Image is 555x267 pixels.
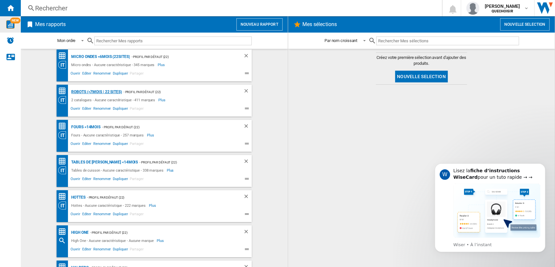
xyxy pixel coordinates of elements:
div: Fours <14mois [70,123,100,131]
span: Dupliquer [112,105,129,113]
span: Renommer [92,141,112,148]
span: Editer [81,211,92,219]
span: Editer [81,141,92,148]
span: Ouvrir [70,141,81,148]
input: Rechercher Mes sélections [376,36,519,45]
div: Classement des prix [58,157,70,165]
img: wise-card.svg [6,20,15,29]
span: Partager [129,70,144,78]
div: Hottes - Aucune caractéristique - 222 marques [70,202,149,209]
div: Supprimer [243,88,252,96]
div: - Profil par défaut (22) [138,158,230,166]
span: Renommer [92,70,112,78]
div: - Profil par défaut (22) [100,123,230,131]
span: Renommer [92,211,112,219]
span: Renommer [92,176,112,184]
b: QUECHOISIR [492,9,513,13]
div: Supprimer [243,229,252,237]
span: [PERSON_NAME] [484,3,520,9]
span: Editer [81,70,92,78]
div: Rechercher [35,4,425,13]
div: High One [70,229,88,237]
div: Vision Catégorie [58,202,70,209]
span: Plus [149,202,157,209]
span: Dupliquer [112,211,129,219]
span: Partager [129,246,144,254]
input: Rechercher Mes rapports [94,36,252,45]
span: Dupliquer [112,176,129,184]
div: Vision Catégorie [58,166,70,174]
span: Dupliquer [112,141,129,148]
div: Vision Catégorie [58,61,70,69]
div: Tables de cuisson - Aucune caractéristique - 338 marques [70,166,166,174]
button: Nouvelle selection [395,71,448,82]
div: Classement des prix [58,52,70,60]
span: Ouvrir [70,211,81,219]
div: Supprimer [243,193,252,202]
span: Partager [129,176,144,184]
button: Nouveau rapport [236,18,283,31]
span: Ouvrir [70,176,81,184]
div: Recherche [58,237,70,245]
span: Editer [81,246,92,254]
div: Robots (<7mois | 22 sites) [70,88,122,96]
div: Supprimer [243,123,252,131]
h2: Mes sélections [301,18,338,31]
div: Classement des prix [58,192,70,201]
div: Supprimer [243,158,252,166]
span: Renommer [92,246,112,254]
div: Tables de [PERSON_NAME] <14mois [70,158,138,166]
div: Mon ordre [57,38,75,43]
span: Ouvrir [70,70,81,78]
div: High One - Aucune caractéristique - Aucune marque [70,237,157,245]
div: - Profil par défaut (22) [130,53,230,61]
div: Vision Catégorie [58,131,70,139]
span: Editer [81,105,92,113]
div: Classement des prix [58,122,70,130]
div: Par nom croissant [324,38,357,43]
span: Dupliquer [112,70,129,78]
span: Plus [157,237,165,245]
span: Plus [147,131,155,139]
span: Dupliquer [112,246,129,254]
div: Micro ondes <6mois (22sites) [70,53,130,61]
div: - Profil par défaut (22) [86,193,231,202]
span: Créez votre première sélection avant d'ajouter des produits. [376,55,467,66]
div: Classement des prix [58,87,70,95]
div: Micro ondes - Aucune caractéristique - 345 marques [70,61,158,69]
div: Fours - Aucune caractéristique - 257 marques [70,131,147,139]
span: Renommer [92,105,112,113]
div: Hottes [70,193,85,202]
span: Plus [167,166,175,174]
span: Plus [158,61,166,69]
div: Classement des prix [58,228,70,236]
span: Ouvrir [70,246,81,254]
span: Ouvrir [70,105,81,113]
img: profile.jpg [466,2,479,15]
div: Vision Catégorie [58,96,70,104]
span: Editer [81,176,92,184]
img: alerts-logo.svg [7,36,14,44]
span: Partager [129,211,144,219]
span: Partager [129,141,144,148]
span: Plus [158,96,166,104]
span: NEW [10,18,20,23]
h2: Mes rapports [34,18,67,31]
button: Nouvelle selection [500,18,549,31]
div: Supprimer [243,53,252,61]
div: 2 catalogues - Aucune caractéristique - 411 marques [70,96,158,104]
div: - Profil par défaut (22) [88,229,230,237]
div: - Profil par défaut (22) [122,88,231,96]
span: Partager [129,105,144,113]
